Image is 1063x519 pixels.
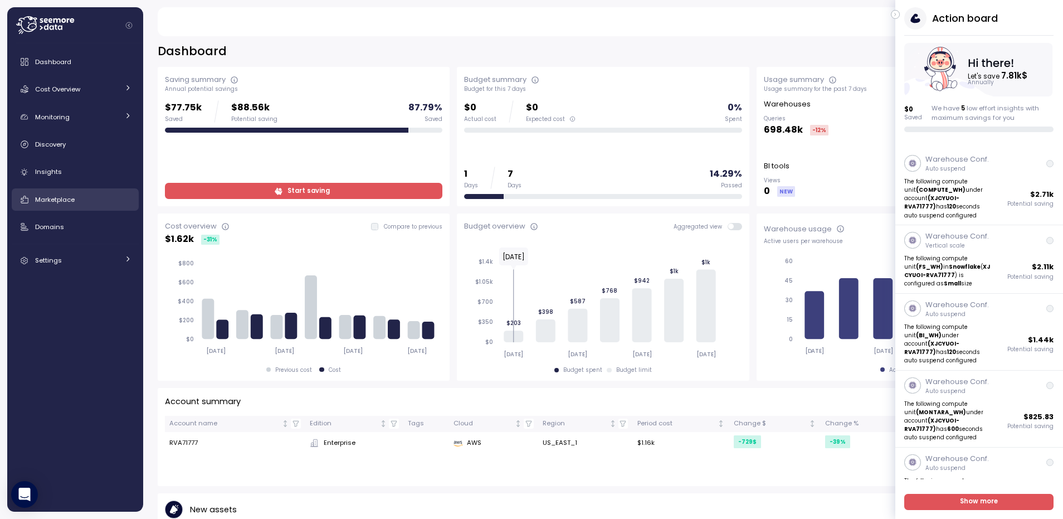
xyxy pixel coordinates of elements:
div: Saving summary [165,74,226,85]
td: US_EAST_1 [538,432,632,454]
p: $ 0 [905,105,923,114]
tspan: [DATE] [275,347,294,355]
div: Not sorted [281,420,289,428]
tspan: $1.4k [479,258,493,265]
div: Period cost [637,419,715,429]
strong: (COMPUTE_WH) [916,186,966,193]
p: Warehouse Conf. [925,299,989,311]
div: Days [464,182,478,190]
tspan: $203 [506,319,521,327]
div: -12 % [810,125,828,135]
span: Monitoring [35,113,70,122]
p: 0 % [728,100,742,115]
div: Change % [825,419,900,429]
span: Settings [35,256,62,265]
strong: (MONTARA_WH) [916,409,967,416]
div: Active users [889,366,924,374]
text: Let's save [969,70,1028,81]
text: [DATE] [503,252,525,261]
div: Not sorted [514,420,522,428]
div: Cost overview [165,221,217,232]
a: Discovery [12,133,139,156]
div: Warehouse usage [764,224,832,235]
p: $ 2.71k [1031,189,1054,200]
span: Insights [35,167,62,176]
p: $ 2.11k [1032,261,1054,273]
td: RVA71777 [165,432,305,454]
strong: (FS_WH) [916,263,944,270]
p: The following compute unit under account has seconds auto suspend configured [905,177,994,220]
div: Cost [329,366,341,374]
strong: (XJCYUOI-RVA71777) [905,417,960,433]
div: -31 % [201,235,220,245]
th: Change $Not sorted [729,416,821,432]
a: Dashboard [12,51,139,73]
strong: 600 [948,425,959,433]
p: Account summary [165,395,241,408]
div: Edition [310,419,378,429]
div: NEW [777,186,795,197]
div: Account name [169,419,280,429]
tspan: 15 [787,316,793,323]
tspan: $942 [634,277,650,284]
p: Warehouses [764,99,811,110]
strong: (BI_WH) [916,332,942,339]
div: Not sorted [379,420,387,428]
strong: Small [944,280,962,287]
a: Warehouse Conf.Auto suspendThe following compute unit(MONTARA_WH)under account(XJCYUOI-RVA71777)h... [895,371,1063,448]
a: Domains [12,216,139,238]
tspan: [DATE] [696,351,716,358]
p: Warehouse Conf. [925,231,989,242]
span: Domains [35,222,64,231]
div: Usage summary for the past 7 days [764,85,1041,93]
p: The following compute unit under account has seconds auto suspend configured [905,477,994,519]
tspan: $0 [186,336,194,343]
p: Potential saving [1008,346,1054,353]
a: Start saving [165,183,442,199]
tspan: [DATE] [206,347,226,355]
tspan: $800 [178,260,194,267]
div: Region [543,419,607,429]
p: Compare to previous [384,223,442,231]
div: Cloud [454,419,513,429]
div: Passed [721,182,742,190]
div: Budget for this 7 days [464,85,742,93]
tspan: $200 [179,317,194,324]
p: BI tools [764,161,789,172]
strong: 120 [948,348,957,356]
p: Auto suspend [925,165,989,173]
span: Enterprise [324,438,355,448]
a: Warehouse Conf.Vertical scaleThe following compute unit(FS_WH)inSnowflake(XJCYUOI-RVA71777) is co... [895,225,1063,294]
p: Auto suspend [925,464,989,472]
p: Warehouse Conf. [925,154,989,165]
a: Marketplace [12,188,139,211]
tspan: $400 [178,298,194,305]
p: 7 [508,167,521,182]
p: Vertical scale [925,242,989,250]
div: Potential saving [231,115,277,123]
p: Auto suspend [925,311,989,318]
div: Spent [725,115,742,123]
a: Settings [12,249,139,271]
p: $0 [526,100,576,115]
p: 0 [764,184,770,199]
p: Queries [764,115,828,123]
strong: Snowflake [949,263,981,270]
p: Potential saving [1008,200,1054,208]
span: Expected cost [526,115,565,123]
tspan: [DATE] [343,347,363,355]
p: Auto suspend [925,387,989,395]
a: Show more [905,494,1054,510]
tspan: $1k [670,268,679,275]
h3: Action board [932,11,998,25]
tspan: $1.05k [475,278,493,285]
div: -729 $ [734,435,761,448]
p: 14.29 % [710,167,742,182]
span: Show more [960,494,998,510]
span: Marketplace [35,195,75,204]
p: 698.48k [764,123,803,138]
tspan: $700 [477,298,493,305]
p: Potential saving [1008,423,1054,430]
div: Not sorted [609,420,617,428]
tspan: $0 [485,338,493,346]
